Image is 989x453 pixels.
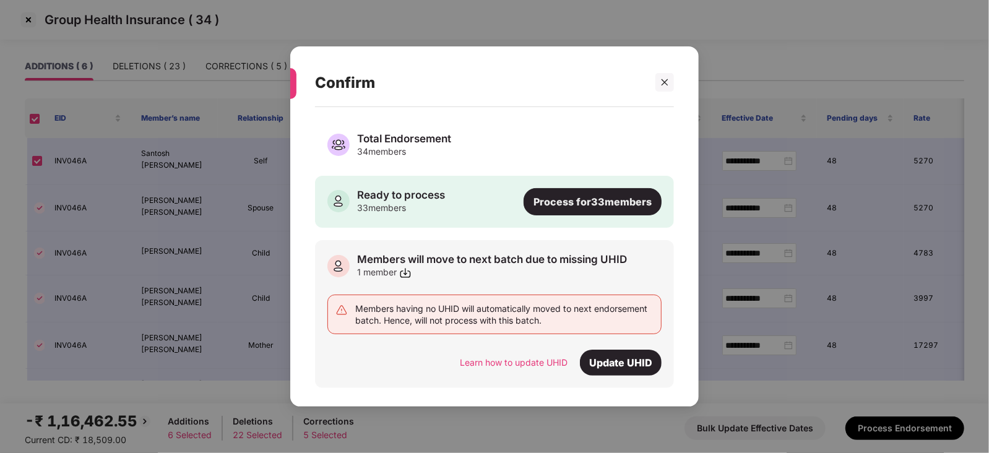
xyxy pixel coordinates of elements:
[327,190,350,212] img: ready to process lives
[580,350,662,376] div: Update UHID
[357,132,451,145] div: Total Endorsement
[357,252,627,266] div: Members will move to next batch due to missing UHID
[357,202,445,214] div: 33 members
[357,145,451,157] div: 34 members
[660,78,669,87] span: close
[357,188,445,202] div: Ready to process
[327,255,350,277] img: missing uhid members icon
[524,188,662,215] div: Process for 33 members
[327,134,350,156] img: total lives
[355,303,654,326] div: Members having no UHID will automatically moved to next endorsement batch. Hence, will not proces...
[315,59,644,107] div: Confirm
[335,304,348,316] img: svg+xml;base64,PHN2ZyBpZD0iRGFuZ2VyLTMyeDMyIiB4bWxucz0iaHR0cDovL3d3dy53My5vcmcvMjAwMC9zdmciIHdpZH...
[460,356,568,369] div: Learn how to update UHID
[399,267,412,279] img: svg+xml;base64,PHN2ZyBpZD0iRG93bmxvYWQtMzJ4MzIiIHhtbG5zPSJodHRwOi8vd3d3LnczLm9yZy8yMDAwL3N2ZyIgd2...
[357,266,627,279] div: 1 member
